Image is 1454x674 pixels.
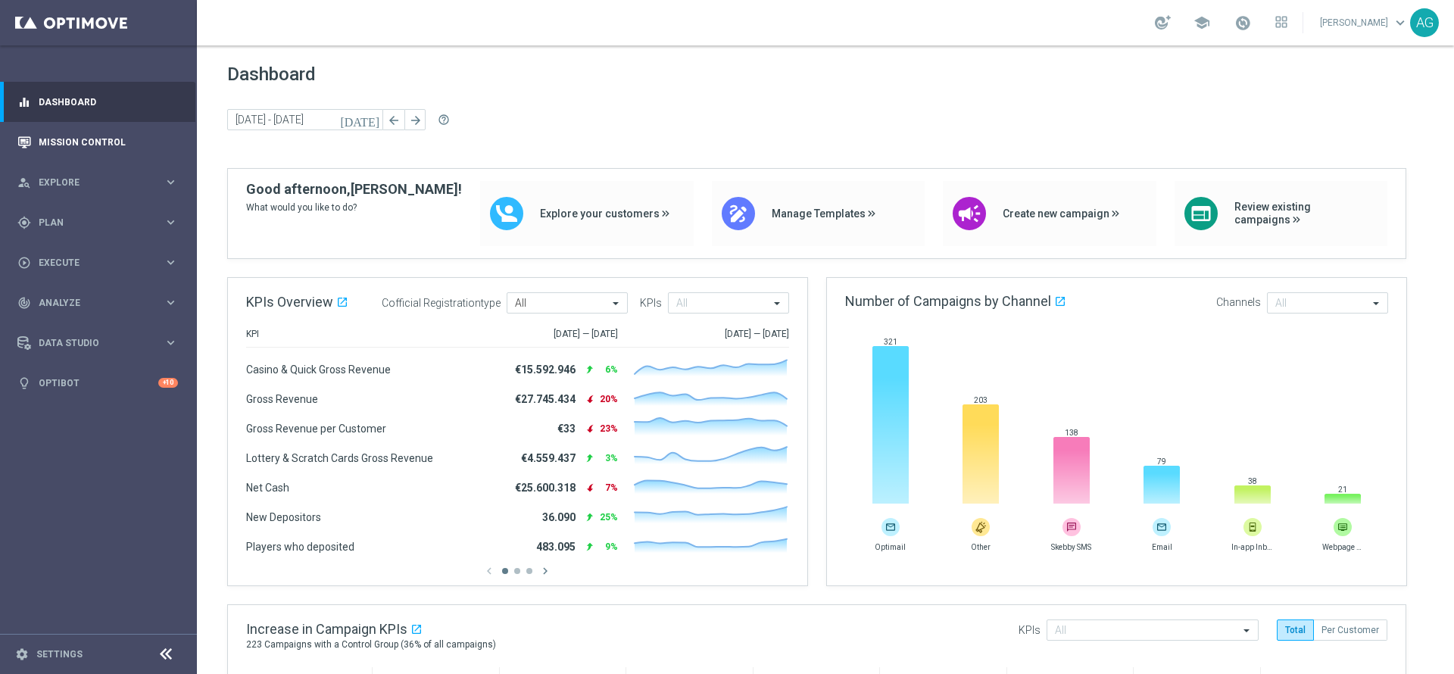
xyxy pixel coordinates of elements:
button: equalizer Dashboard [17,96,179,108]
div: Data Studio [17,336,164,350]
span: Explore [39,178,164,187]
button: lightbulb Optibot +10 [17,377,179,389]
i: keyboard_arrow_right [164,215,178,229]
span: Execute [39,258,164,267]
button: Mission Control [17,136,179,148]
span: Plan [39,218,164,227]
div: Analyze [17,296,164,310]
div: Plan [17,216,164,229]
i: track_changes [17,296,31,310]
button: play_circle_outline Execute keyboard_arrow_right [17,257,179,269]
div: Mission Control [17,122,178,162]
a: [PERSON_NAME]keyboard_arrow_down [1318,11,1410,34]
span: school [1193,14,1210,31]
button: Data Studio keyboard_arrow_right [17,337,179,349]
div: Dashboard [17,82,178,122]
i: keyboard_arrow_right [164,175,178,189]
i: keyboard_arrow_right [164,335,178,350]
i: equalizer [17,95,31,109]
button: person_search Explore keyboard_arrow_right [17,176,179,189]
a: Optibot [39,363,158,403]
div: +10 [158,378,178,388]
i: keyboard_arrow_right [164,295,178,310]
i: gps_fixed [17,216,31,229]
div: Explore [17,176,164,189]
a: Mission Control [39,122,178,162]
span: keyboard_arrow_down [1392,14,1409,31]
span: Data Studio [39,339,164,348]
span: Analyze [39,298,164,307]
button: gps_fixed Plan keyboard_arrow_right [17,217,179,229]
div: Optibot [17,363,178,403]
i: keyboard_arrow_right [164,255,178,270]
button: track_changes Analyze keyboard_arrow_right [17,297,179,309]
i: play_circle_outline [17,256,31,270]
i: settings [15,647,29,661]
a: Dashboard [39,82,178,122]
div: Execute [17,256,164,270]
i: lightbulb [17,376,31,390]
i: person_search [17,176,31,189]
div: AG [1410,8,1439,37]
a: Settings [36,650,83,659]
